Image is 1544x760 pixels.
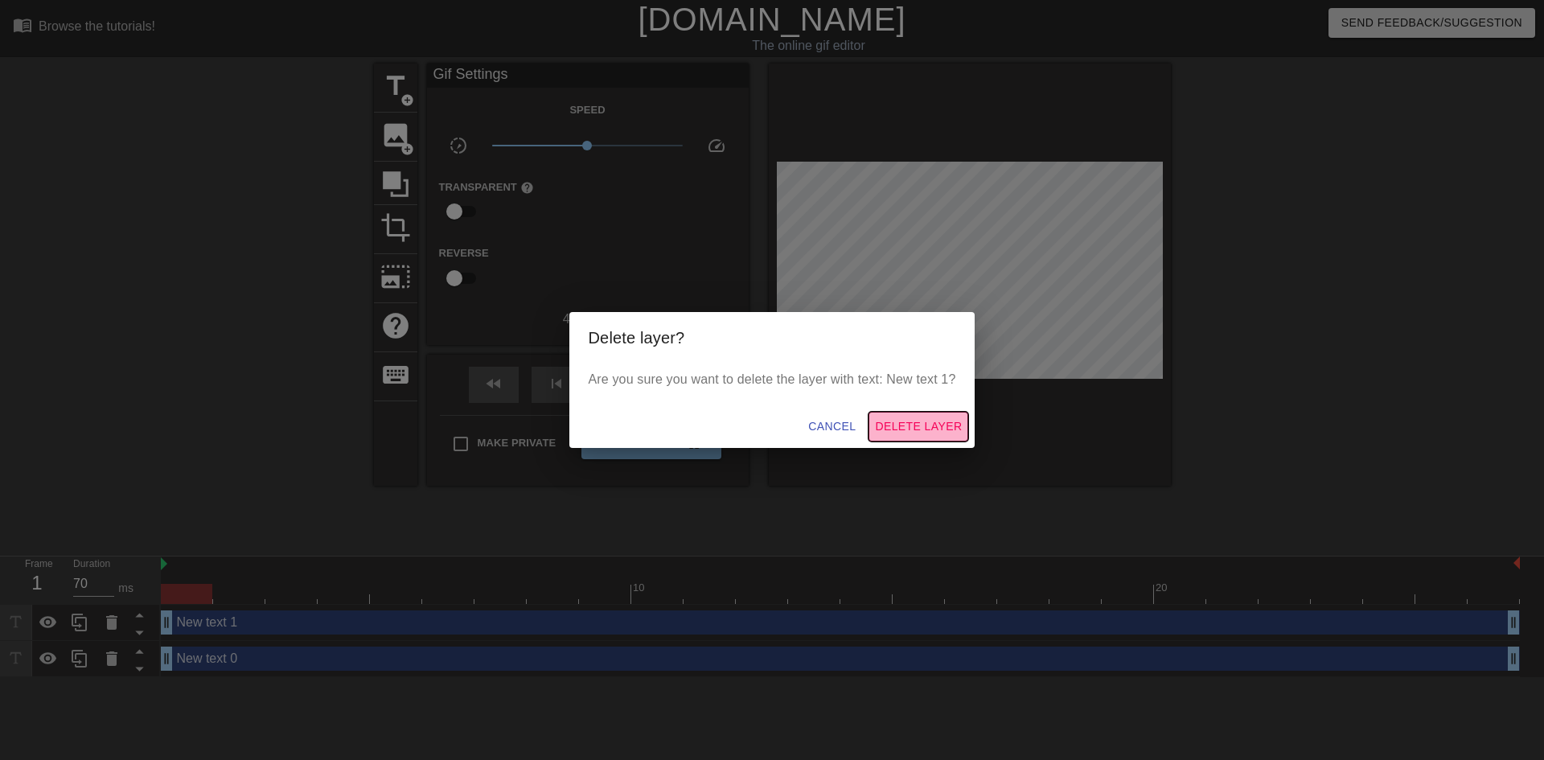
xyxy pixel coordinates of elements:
span: Delete Layer [875,417,962,437]
p: Are you sure you want to delete the layer with text: New text 1? [589,370,956,389]
h2: Delete layer? [589,325,956,351]
button: Delete Layer [868,412,968,442]
button: Cancel [802,412,862,442]
span: Cancel [808,417,856,437]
